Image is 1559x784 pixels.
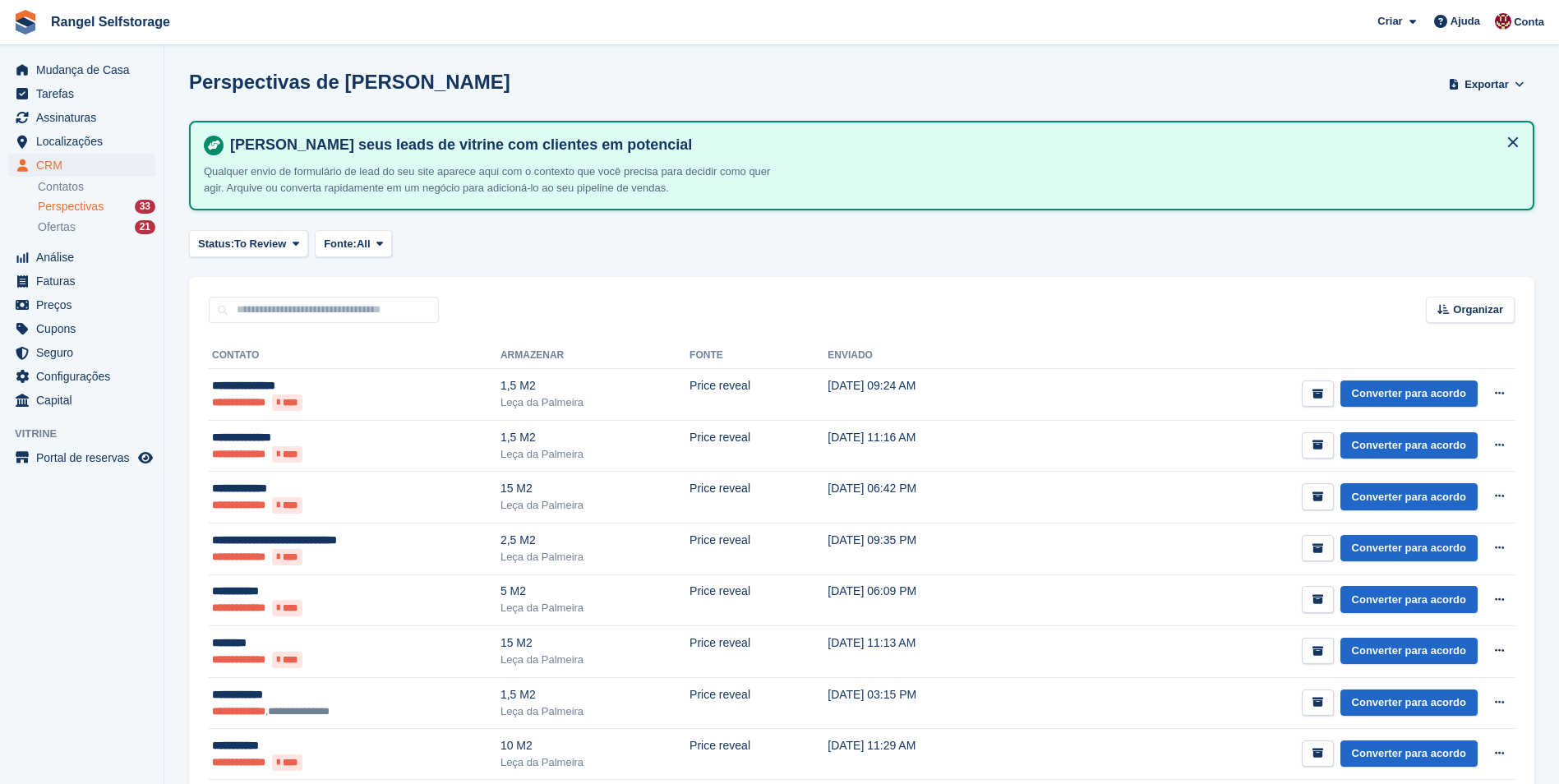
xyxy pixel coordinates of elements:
[8,58,155,81] a: menu
[36,317,135,340] span: Cupons
[1446,71,1528,98] button: Exportar
[324,236,357,252] span: Fonte:
[828,343,1029,369] th: Enviado
[8,270,155,293] a: menu
[198,236,234,252] span: Status:
[38,219,155,236] a: Ofertas 21
[500,686,690,703] div: 1,5 M2
[828,523,1029,574] td: [DATE] 09:35 PM
[8,82,155,105] a: menu
[1340,483,1478,510] a: Converter para acordo
[8,317,155,340] a: menu
[828,728,1029,780] td: [DATE] 11:29 AM
[234,236,286,252] span: To Review
[13,10,38,35] img: stora-icon-8386f47178a22dfd0bd8f6a31ec36ba5ce8667c1dd55bd0f319d3a0aa187defe.svg
[500,377,690,394] div: 1,5 M2
[500,634,690,652] div: 15 M2
[500,652,690,668] div: Leça da Palmeira
[828,472,1029,523] td: [DATE] 06:42 PM
[44,8,177,35] a: Rangel Selfstorage
[36,82,135,105] span: Tarefas
[8,154,155,177] a: menu
[690,626,828,678] td: Price reveal
[36,365,135,388] span: Configurações
[135,220,155,234] div: 21
[136,448,155,468] a: Loja de pré-visualização
[204,164,779,196] p: Qualquer envio de formulário de lead do seu site aparece aqui com o contexto que você precisa par...
[500,394,690,411] div: Leça da Palmeira
[36,58,135,81] span: Mudança de Casa
[38,179,155,195] a: Contatos
[1340,535,1478,562] a: Converter para acordo
[690,677,828,728] td: Price reveal
[690,472,828,523] td: Price reveal
[36,106,135,129] span: Assinaturas
[500,343,690,369] th: Armazenar
[36,154,135,177] span: CRM
[189,230,308,257] button: Status: To Review
[8,246,155,269] a: menu
[36,389,135,412] span: Capital
[828,677,1029,728] td: [DATE] 03:15 PM
[315,230,392,257] button: Fonte: All
[1453,302,1503,318] span: Organizar
[1340,638,1478,665] a: Converter para acordo
[828,420,1029,472] td: [DATE] 11:16 AM
[828,369,1029,421] td: [DATE] 09:24 AM
[500,532,690,549] div: 2,5 M2
[500,737,690,754] div: 10 M2
[8,446,155,469] a: menu
[1340,689,1478,717] a: Converter para acordo
[38,219,76,235] span: Ofertas
[500,446,690,463] div: Leça da Palmeira
[36,446,135,469] span: Portal de reservas
[1514,14,1544,30] span: Conta
[8,293,155,316] a: menu
[690,728,828,780] td: Price reveal
[1340,586,1478,613] a: Converter para acordo
[500,429,690,446] div: 1,5 M2
[500,480,690,497] div: 15 M2
[1377,13,1402,30] span: Criar
[828,574,1029,626] td: [DATE] 06:09 PM
[1340,740,1478,768] a: Converter para acordo
[1464,76,1508,93] span: Exportar
[36,341,135,364] span: Seguro
[8,106,155,129] a: menu
[36,246,135,269] span: Análise
[357,236,371,252] span: All
[36,293,135,316] span: Preços
[224,136,1520,154] h4: [PERSON_NAME] seus leads de vitrine com clientes em potencial
[1451,13,1480,30] span: Ajuda
[690,523,828,574] td: Price reveal
[500,497,690,514] div: Leça da Palmeira
[189,71,510,93] h1: Perspectivas de [PERSON_NAME]
[828,626,1029,678] td: [DATE] 11:13 AM
[690,574,828,626] td: Price reveal
[690,420,828,472] td: Price reveal
[8,389,155,412] a: menu
[8,130,155,153] a: menu
[15,426,164,442] span: Vitrine
[8,365,155,388] a: menu
[500,549,690,565] div: Leça da Palmeira
[8,341,155,364] a: menu
[690,343,828,369] th: Fonte
[500,583,690,600] div: 5 M2
[500,754,690,771] div: Leça da Palmeira
[690,369,828,421] td: Price reveal
[500,600,690,616] div: Leça da Palmeira
[500,703,690,720] div: Leça da Palmeira
[38,199,104,214] span: Perspectivas
[1495,13,1511,30] img: Diana Moreira
[36,270,135,293] span: Faturas
[1340,432,1478,459] a: Converter para acordo
[38,198,155,215] a: Perspectivas 33
[36,130,135,153] span: Localizações
[209,343,500,369] th: Contato
[1340,380,1478,408] a: Converter para acordo
[135,200,155,214] div: 33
